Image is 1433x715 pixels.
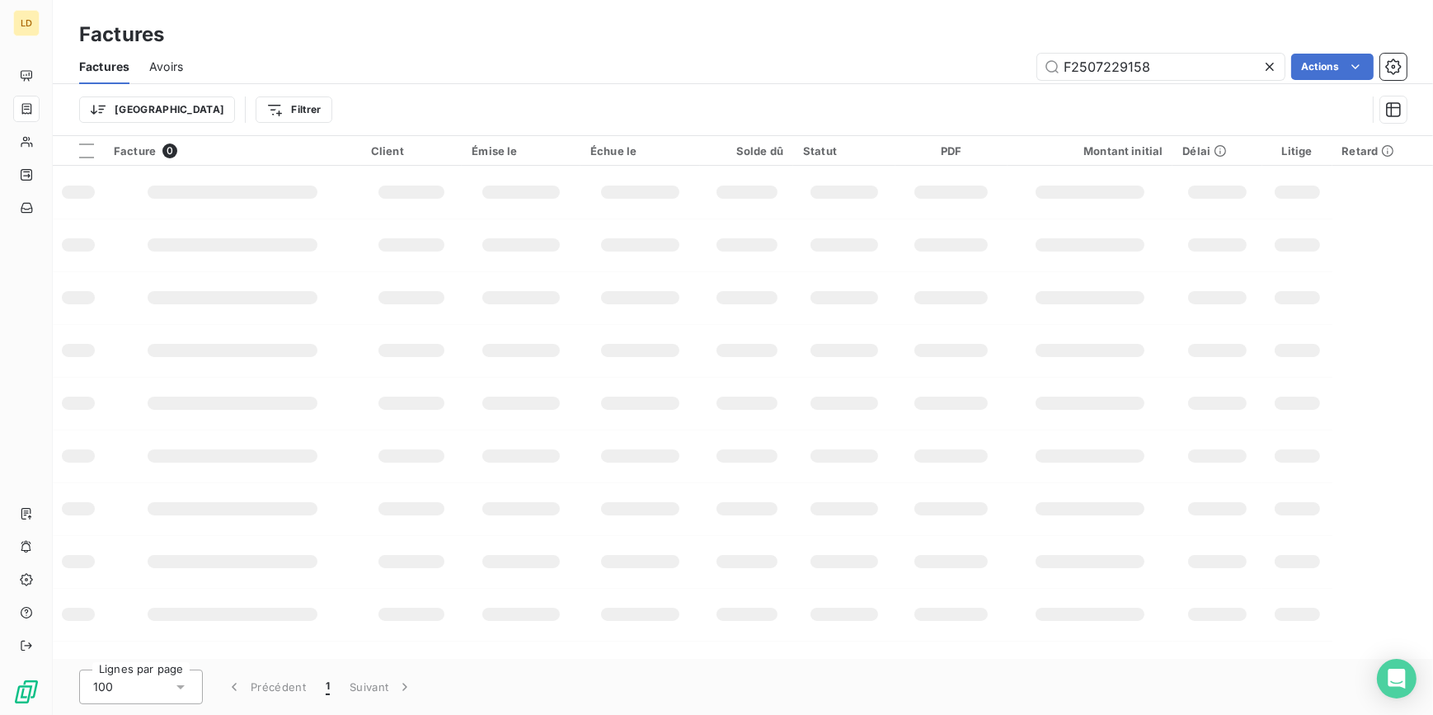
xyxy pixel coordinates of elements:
div: LD [13,10,40,36]
div: PDF [905,144,998,158]
div: Échue le [590,144,690,158]
img: Logo LeanPay [13,679,40,705]
div: Statut [803,144,886,158]
span: Factures [79,59,129,75]
button: Filtrer [256,96,331,123]
div: Solde dû [710,144,783,158]
span: 100 [93,679,113,695]
div: Montant initial [1017,144,1163,158]
button: Suivant [340,670,423,704]
button: Actions [1291,54,1374,80]
div: Émise le [472,144,571,158]
span: 0 [162,143,177,158]
span: Avoirs [149,59,183,75]
button: Précédent [216,670,316,704]
div: Délai [1182,144,1252,158]
div: Litige [1272,144,1323,158]
h3: Factures [79,20,164,49]
input: Rechercher [1037,54,1285,80]
span: 1 [326,679,330,695]
span: Facture [114,144,156,158]
div: Retard [1342,144,1424,158]
button: [GEOGRAPHIC_DATA] [79,96,235,123]
div: Open Intercom Messenger [1377,659,1417,699]
div: Client [371,144,452,158]
button: 1 [316,670,340,704]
